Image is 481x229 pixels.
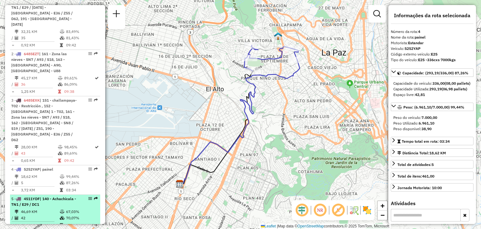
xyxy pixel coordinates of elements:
em: Rota exportada [94,98,98,102]
div: Capacidade: (293,19/336,00) 87,26% [391,78,473,100]
strong: E25 [431,52,437,56]
span: Total de atividades: [397,162,434,167]
em: Opções [88,167,92,171]
td: 43 [21,150,58,157]
span: 6485EXK [24,98,40,103]
div: Peso disponível: [393,126,471,132]
i: % de utilização do peso [60,30,65,34]
td: = [11,187,14,193]
div: Total de itens: [397,173,434,179]
i: Total de Atividades [15,181,18,185]
div: Peso: (6.961,10/7.000,00) 99,44% [391,112,473,134]
td: 1,11 KM [21,222,59,228]
td: / [11,180,14,186]
td: 70,07% [66,215,97,221]
td: = [11,157,14,164]
i: Distância Total [15,76,18,80]
a: OpenStreetMap [297,224,324,228]
span: 2 - [11,51,67,73]
strong: 5252YAP [405,46,421,51]
td: 87,26% [66,180,97,186]
td: 09:42 [64,157,94,164]
strong: 461,00 [422,174,434,178]
span: 5252YAP [24,167,40,172]
div: Jornada Motorista: 10:00 [397,185,442,191]
td: / [11,150,14,157]
td: 35 [21,35,59,41]
a: Zoom in [378,201,387,210]
i: % de utilização da cubagem [60,216,65,220]
td: 09:42 [66,42,97,48]
img: Fluxo de ruas [349,205,359,215]
span: Ocultar deslocamento [294,203,309,218]
td: 1,25 KM [21,88,58,95]
td: = [11,42,14,48]
a: Distância Total:18,62 KM [391,148,473,157]
i: Total de Atividades [15,216,18,220]
a: Capacidade: (293,19/336,00) 87,26% [391,68,473,77]
a: Exibir filtros [371,8,383,20]
td: 36 [21,81,58,88]
a: Zoom out [378,210,387,220]
td: 45,17 KM [21,75,58,81]
em: Rota exportada [94,167,98,171]
span: − [380,211,385,219]
td: / [11,215,14,221]
i: Distância Total [15,210,18,214]
span: 6485EZT [24,51,39,56]
td: 98,45% [64,144,94,150]
i: % de utilização da cubagem [60,181,65,185]
td: 81,43% [66,35,97,41]
i: Rota otimizada [95,145,99,149]
div: Nome da rota: [391,35,473,40]
div: Peso Utilizado: [393,120,471,126]
strong: 38,90 [422,126,432,131]
strong: (06,98 pallets) [442,87,467,91]
span: 4 - [11,167,53,172]
td: / [11,35,14,41]
strong: Estandar [408,40,424,45]
span: | [277,224,278,228]
span: Peso: (6.961,10/7.000,00) 99,44% [403,105,464,109]
span: 18,62 KM [429,151,446,155]
div: Capacidade Utilizada: [393,86,471,92]
td: 28,00 KM [21,144,58,150]
i: Distância Total [15,30,18,34]
span: | 151 - challampaya- T02 - Restricción , 152 - [GEOGRAPHIC_DATA] 1 - T02, 161 - Zona las nieves -... [11,98,77,142]
a: Leaflet [261,224,276,228]
i: Tempo total em rota [60,188,63,192]
strong: painel [415,35,426,40]
i: Total de Atividades [15,152,18,155]
strong: (08,00 pallets) [445,81,470,86]
td: 99,44% [66,173,97,180]
em: Opções [88,98,92,102]
strong: 4 [418,29,420,34]
span: Exibir rótulo [331,203,346,218]
a: Nova sessão e pesquisa [110,8,123,22]
div: Motorista: [391,40,473,46]
div: Map data © contributors,© 2025 TomTom, Microsoft [259,224,391,229]
td: 67,03% [66,209,97,215]
strong: 336,00 [432,81,445,86]
td: = [11,88,14,95]
td: 09:39 [66,222,97,228]
i: Distância Total [15,175,18,178]
i: Total de Atividades [15,83,18,86]
td: 89,61% [64,75,94,81]
strong: 6.961,10 [419,121,434,125]
em: Rota exportada [94,197,98,200]
span: | 161 - Zona las nieves - SN7 / A93 / S18, 163 - [GEOGRAPHIC_DATA] - A90, [GEOGRAPHIC_DATA] - U88 [11,51,67,73]
img: UDC - La Paz [388,166,396,174]
i: % de utilização da cubagem [60,36,65,40]
i: % de utilização da cubagem [58,152,63,155]
img: SAZ BO La Paz [176,180,184,188]
i: Tempo total em rota [60,223,63,227]
span: 3 - [11,98,77,142]
td: 3,72 KM [21,187,59,193]
div: Capacidade do veículo: [393,81,471,86]
td: / [11,81,14,88]
span: 4511YDF [24,196,40,201]
div: Veículo: [391,46,473,51]
i: Rota otimizada [95,76,99,80]
span: + [380,202,385,210]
